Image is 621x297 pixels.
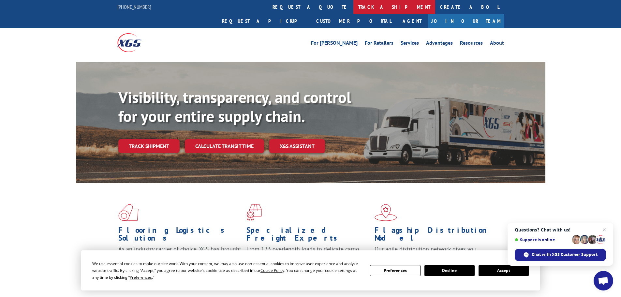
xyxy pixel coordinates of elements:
div: We use essential cookies to make our site work. With your consent, we may also use non-essential ... [92,260,362,281]
a: For Retailers [365,40,393,48]
a: Open chat [594,271,613,290]
span: As an industry carrier of choice, XGS has brought innovation and dedication to flooring logistics... [118,245,241,268]
a: Customer Portal [311,14,396,28]
a: [PHONE_NUMBER] [117,4,151,10]
h1: Flagship Distribution Model [375,226,498,245]
a: For [PERSON_NAME] [311,40,358,48]
img: xgs-icon-flagship-distribution-model-red [375,204,397,221]
span: Chat with XGS Customer Support [515,249,606,261]
a: Agent [396,14,428,28]
button: Preferences [370,265,420,276]
span: Preferences [130,275,152,280]
span: Questions? Chat with us! [515,227,606,232]
a: Request a pickup [217,14,311,28]
img: xgs-icon-total-supply-chain-intelligence-red [118,204,139,221]
a: Resources [460,40,483,48]
b: Visibility, transparency, and control for your entire supply chain. [118,87,351,126]
span: Our agile distribution network gives you nationwide inventory management on demand. [375,245,495,260]
a: Advantages [426,40,453,48]
a: XGS ASSISTANT [269,139,325,153]
h1: Flooring Logistics Solutions [118,226,242,245]
button: Decline [424,265,475,276]
span: Support is online [515,237,569,242]
img: xgs-icon-focused-on-flooring-red [246,204,262,221]
span: Chat with XGS Customer Support [532,252,598,258]
div: Cookie Consent Prompt [81,250,540,290]
button: Accept [479,265,529,276]
a: Calculate transit time [185,139,264,153]
a: About [490,40,504,48]
h1: Specialized Freight Experts [246,226,370,245]
a: Join Our Team [428,14,504,28]
p: From 123 overlength loads to delicate cargo, our experienced staff knows the best way to move you... [246,245,370,274]
a: Track shipment [118,139,180,153]
a: Services [401,40,419,48]
span: Cookie Policy [260,268,284,273]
